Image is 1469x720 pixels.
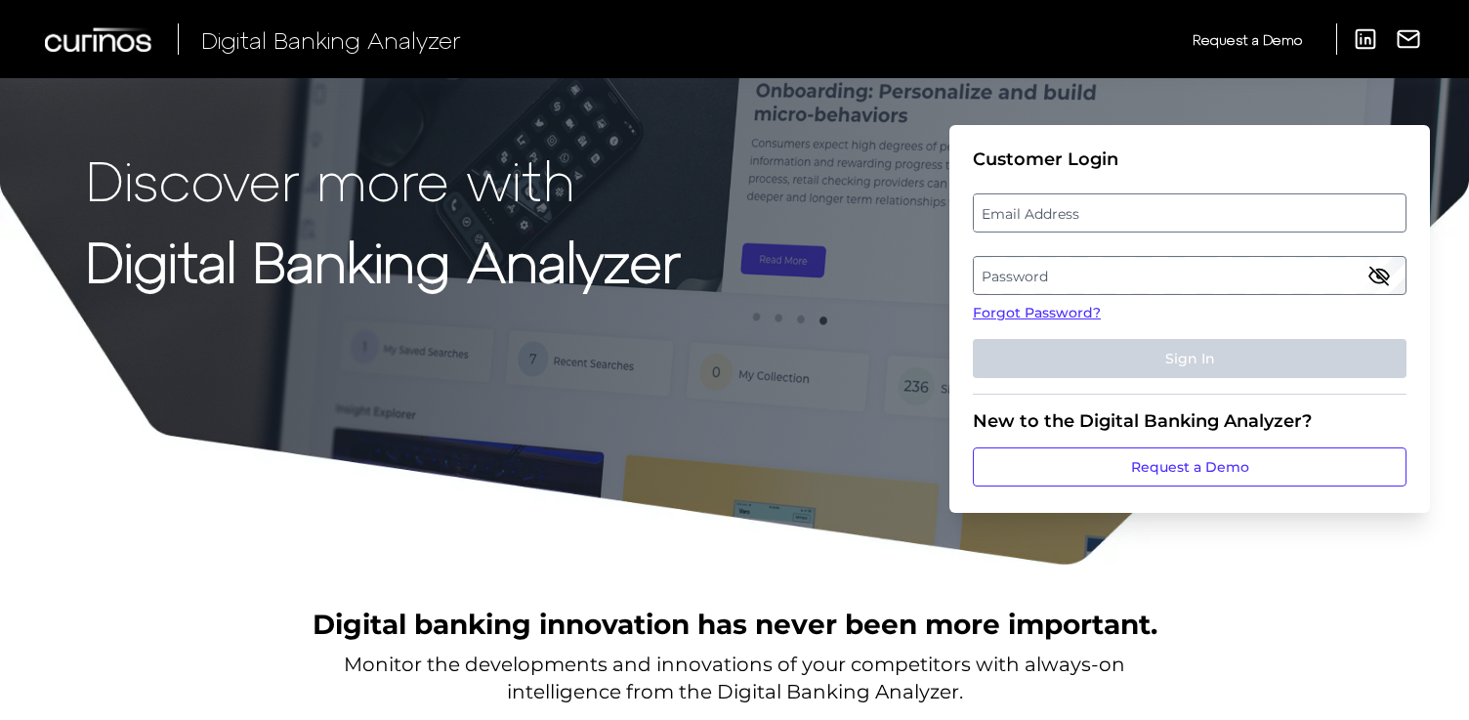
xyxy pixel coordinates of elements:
img: Curinos [45,27,154,52]
p: Discover more with [86,148,681,210]
label: Email Address [974,195,1405,231]
label: Password [974,258,1405,293]
strong: Digital Banking Analyzer [86,228,681,293]
p: Monitor the developments and innovations of your competitors with always-on intelligence from the... [344,651,1125,705]
a: Request a Demo [973,447,1406,487]
a: Request a Demo [1193,23,1302,56]
div: Customer Login [973,148,1406,170]
h2: Digital banking innovation has never been more important. [313,606,1157,643]
button: Sign In [973,339,1406,378]
span: Request a Demo [1193,31,1302,48]
a: Forgot Password? [973,303,1406,323]
span: Digital Banking Analyzer [201,25,461,54]
div: New to the Digital Banking Analyzer? [973,410,1406,432]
